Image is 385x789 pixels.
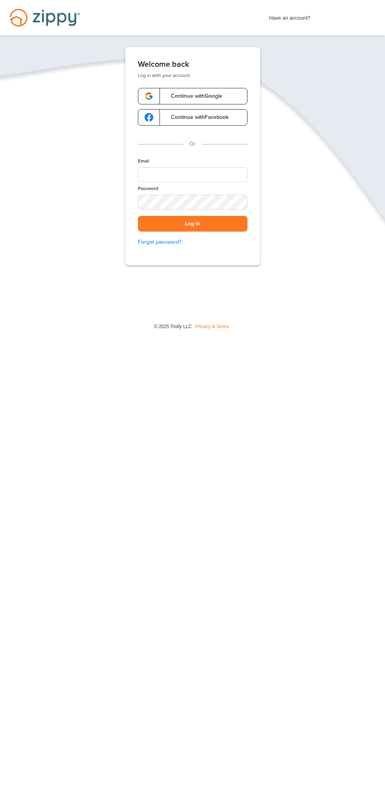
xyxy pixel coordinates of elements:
[138,238,247,247] a: Forgot password?
[138,109,247,126] a: google-logoContinue withFacebook
[163,93,222,99] span: Continue with Google
[195,324,229,329] a: Privacy & Terms
[154,324,192,329] span: © 2025 Floify LLC
[138,88,247,104] a: google-logoContinue withGoogle
[138,167,247,182] input: Email
[163,115,229,120] span: Continue with Facebook
[189,140,196,148] p: Or
[138,158,149,164] label: Email
[269,10,310,22] span: Have an account?
[145,92,153,100] img: google-logo
[138,72,247,79] p: Log in with your account.
[138,60,247,69] h1: Welcome back
[145,113,153,122] img: google-logo
[138,216,247,232] button: Log in
[138,195,247,210] input: Password
[138,185,158,192] label: Password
